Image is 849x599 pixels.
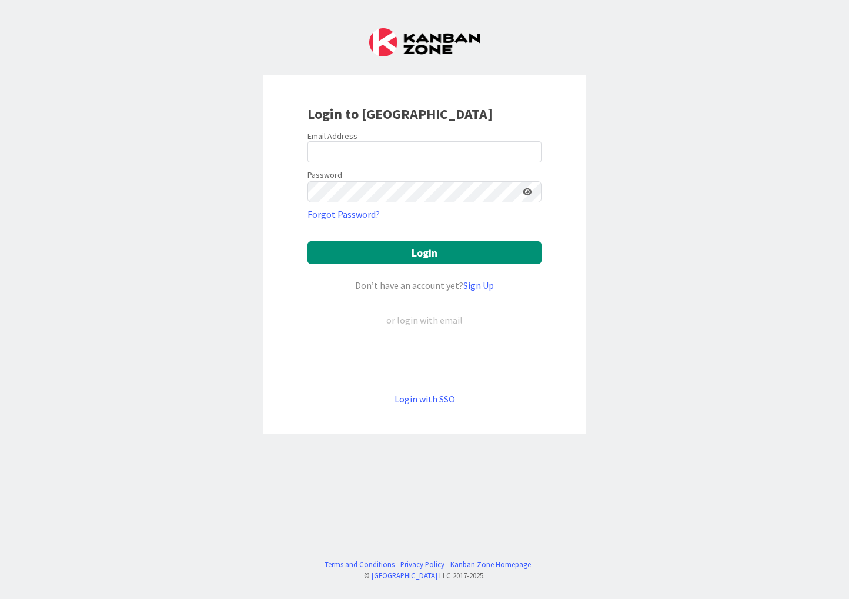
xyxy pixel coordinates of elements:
img: Kanban Zone [369,28,480,56]
a: Sign Up [463,279,494,291]
label: Email Address [307,131,357,141]
a: Login with SSO [395,393,455,405]
button: Login [307,241,542,264]
b: Login to [GEOGRAPHIC_DATA] [307,105,493,123]
div: Don’t have an account yet? [307,278,542,292]
iframe: Sign in with Google Button [302,347,547,372]
div: © LLC 2017- 2025 . [319,570,531,581]
a: Kanban Zone Homepage [450,559,531,570]
a: [GEOGRAPHIC_DATA] [372,571,437,580]
a: Privacy Policy [400,559,444,570]
div: or login with email [383,313,466,327]
label: Password [307,169,342,181]
a: Forgot Password? [307,207,380,221]
a: Terms and Conditions [325,559,395,570]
